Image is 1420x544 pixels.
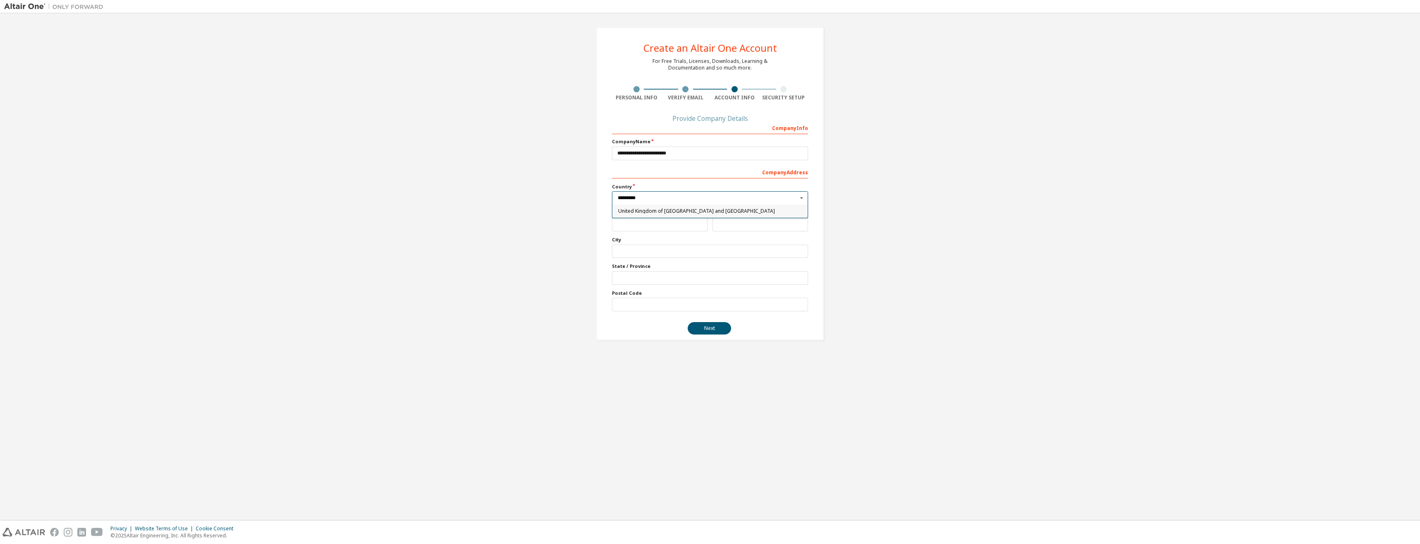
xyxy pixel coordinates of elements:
[643,43,777,53] div: Create an Altair One Account
[612,121,808,134] div: Company Info
[196,525,238,532] div: Cookie Consent
[612,94,661,101] div: Personal Info
[612,263,808,270] label: State / Province
[612,236,808,243] label: City
[135,525,196,532] div: Website Terms of Use
[4,2,108,11] img: Altair One
[612,138,808,145] label: Company Name
[612,116,808,121] div: Provide Company Details
[110,525,135,532] div: Privacy
[688,322,731,335] button: Next
[710,94,759,101] div: Account Info
[652,58,768,71] div: For Free Trials, Licenses, Downloads, Learning & Documentation and so much more.
[2,528,45,537] img: altair_logo.svg
[612,165,808,178] div: Company Address
[64,528,72,537] img: instagram.svg
[759,94,808,101] div: Security Setup
[618,209,802,214] span: United Kingdom of [GEOGRAPHIC_DATA] and [GEOGRAPHIC_DATA]
[50,528,59,537] img: facebook.svg
[612,290,808,296] label: Postal Code
[91,528,103,537] img: youtube.svg
[661,94,710,101] div: Verify Email
[77,528,86,537] img: linkedin.svg
[110,532,238,539] p: © 2025 Altair Engineering, Inc. All Rights Reserved.
[612,183,808,190] label: Country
